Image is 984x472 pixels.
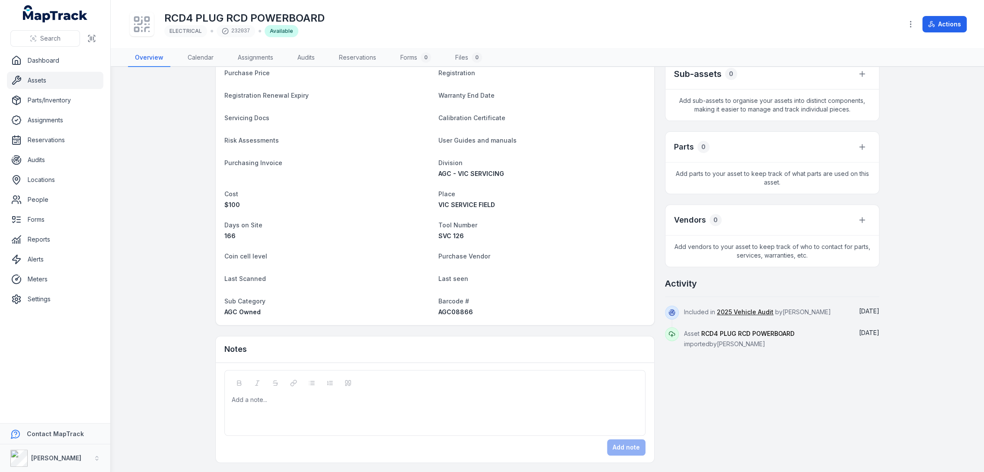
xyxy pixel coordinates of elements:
[40,34,61,43] span: Search
[224,221,262,229] span: Days on Site
[922,16,967,32] button: Actions
[438,69,475,77] span: Registration
[224,159,282,166] span: Purchasing Invoice
[224,308,261,316] span: AGC Owned
[684,308,831,316] span: Included in by [PERSON_NAME]
[224,92,309,99] span: Registration Renewal Expiry
[859,329,879,336] span: [DATE]
[665,277,697,290] h2: Activity
[224,114,269,121] span: Servicing Docs
[717,308,773,316] a: 2025 Vehicle Audit
[438,275,468,282] span: Last seen
[7,92,103,109] a: Parts/Inventory
[684,330,795,348] span: Asset imported by [PERSON_NAME]
[224,232,236,239] span: 166
[7,151,103,169] a: Audits
[7,251,103,268] a: Alerts
[665,163,879,194] span: Add parts to your asset to keep track of what parts are used on this asset.
[438,297,469,305] span: Barcode #
[697,141,709,153] div: 0
[438,308,473,316] span: AGC08866
[438,232,464,239] span: SVC 126
[169,28,202,34] span: ELECTRICAL
[332,49,383,67] a: Reservations
[231,49,280,67] a: Assignments
[224,275,266,282] span: Last Scanned
[725,68,737,80] div: 0
[438,159,463,166] span: Division
[438,252,490,260] span: Purchase Vendor
[438,170,504,177] span: AGC - VIC SERVICING
[438,92,495,99] span: Warranty End Date
[7,191,103,208] a: People
[438,114,505,121] span: Calibration Certificate
[291,49,322,67] a: Audits
[472,52,482,63] div: 0
[181,49,220,67] a: Calendar
[448,49,489,67] a: Files0
[217,25,255,37] div: 232037
[393,49,438,67] a: Forms0
[31,454,81,462] strong: [PERSON_NAME]
[128,49,170,67] a: Overview
[859,329,879,336] time: 06/10/2025, 10:48:46 am
[859,307,879,315] time: 08/10/2025, 4:40:41 am
[438,221,477,229] span: Tool Number
[438,201,495,208] span: VIC SERVICE FIELD
[7,171,103,188] a: Locations
[23,5,88,22] a: MapTrack
[224,190,238,198] span: Cost
[7,112,103,129] a: Assignments
[438,137,517,144] span: User Guides and manuals
[7,131,103,149] a: Reservations
[665,89,879,121] span: Add sub-assets to organise your assets into distinct components, making it easier to manage and t...
[265,25,298,37] div: Available
[665,236,879,267] span: Add vendors to your asset to keep track of who to contact for parts, services, warranties, etc.
[224,252,267,260] span: Coin cell level
[674,141,694,153] h3: Parts
[7,211,103,228] a: Forms
[224,297,265,305] span: Sub Category
[7,231,103,248] a: Reports
[224,201,240,208] span: 100 AUD
[7,72,103,89] a: Assets
[709,214,722,226] div: 0
[7,290,103,308] a: Settings
[7,52,103,69] a: Dashboard
[224,137,279,144] span: Risk Assessments
[164,11,325,25] h1: RCD4 PLUG RCD POWERBOARD
[859,307,879,315] span: [DATE]
[701,330,795,337] span: RCD4 PLUG RCD POWERBOARD
[224,69,270,77] span: Purchase Price
[421,52,431,63] div: 0
[27,430,84,437] strong: Contact MapTrack
[7,271,103,288] a: Meters
[438,190,455,198] span: Place
[224,343,247,355] h3: Notes
[10,30,80,47] button: Search
[674,214,706,226] h3: Vendors
[674,68,722,80] h2: Sub-assets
